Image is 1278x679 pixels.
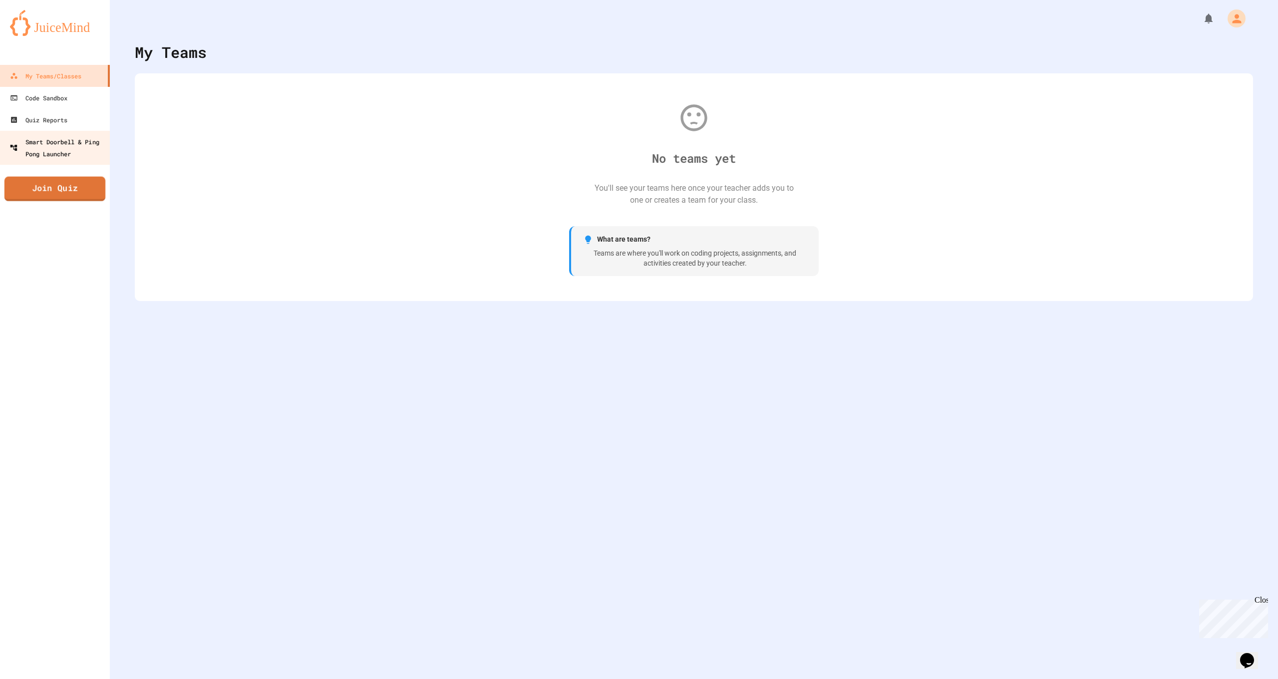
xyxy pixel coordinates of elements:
[583,249,807,268] div: Teams are where you'll work on coding projects, assignments, and activities created by your teacher.
[9,136,106,160] div: Smart Doorbell & Ping Pong Launcher
[1184,10,1217,27] div: My Notifications
[10,10,100,36] img: logo-orange.svg
[652,149,736,167] div: No teams yet
[594,182,794,206] div: You'll see your teams here once your teacher adds you to one or creates a team for your class.
[10,92,67,104] div: Code Sandbox
[1217,7,1248,30] div: My Account
[135,41,207,63] div: My Teams
[597,234,650,245] span: What are teams?
[4,4,69,63] div: Chat with us now!Close
[1195,596,1268,638] iframe: chat widget
[10,114,67,126] div: Quiz Reports
[1236,639,1268,669] iframe: chat widget
[4,177,105,201] a: Join Quiz
[10,70,81,82] div: My Teams/Classes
